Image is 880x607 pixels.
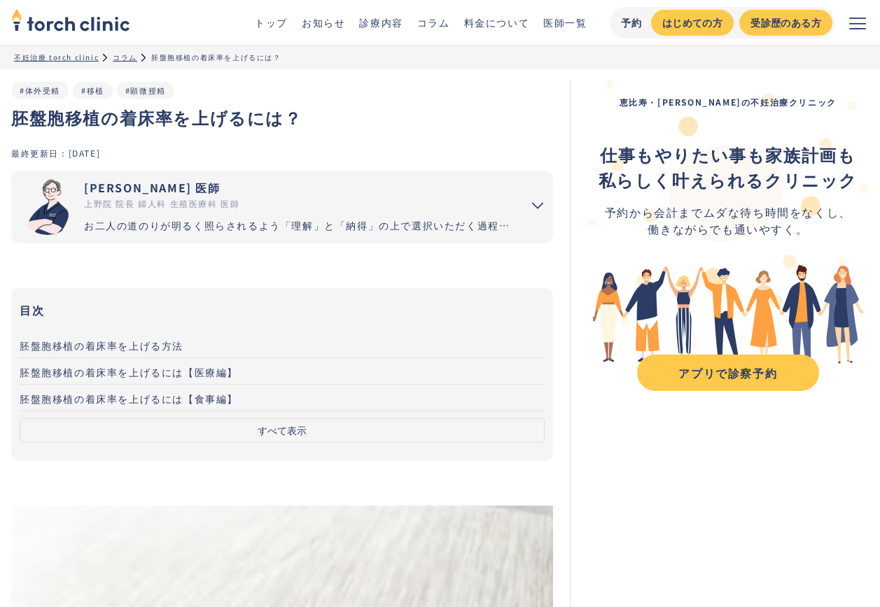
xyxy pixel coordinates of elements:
[11,10,130,35] a: home
[464,15,530,29] a: 料金について
[20,365,238,379] span: 胚盤胞移植の着床率を上げるには【医療編】
[20,385,545,411] a: 胚盤胞移植の着床率を上げるには【食事編】
[750,15,821,30] div: 受診歴のある方
[662,15,722,30] div: はじめての方
[11,105,553,130] h1: 胚盤胞移植の着床率を上げるには？
[637,355,819,391] a: アプリで診察予約
[543,15,587,29] a: 医師一覧
[599,167,858,192] strong: 私らしく叶えられるクリニック
[11,4,130,35] img: torch clinic
[20,392,238,406] span: 胚盤胞移植の着床率を上げるには【食事編】
[20,179,76,235] img: 市山 卓彦
[81,85,104,96] a: #移植
[599,142,858,192] div: ‍ ‍
[125,85,166,96] a: #顕微授精
[84,179,511,196] div: [PERSON_NAME] 医師
[69,147,101,159] div: [DATE]
[651,10,734,36] a: はじめての方
[359,15,403,29] a: 診療内容
[14,52,866,62] ul: パンくずリスト
[302,15,345,29] a: お知らせ
[417,15,450,29] a: コラム
[621,15,643,30] div: 予約
[14,52,99,62] a: 不妊治療 torch clinic
[20,299,545,320] h3: 目次
[84,197,511,210] div: 上野院 院長 婦人科 生殖医療科 医師
[11,171,511,243] a: [PERSON_NAME] 医師 上野院 院長 婦人科 生殖医療科 医師 お二人の道のりが明るく照らされるよう「理解」と「納得」の上で選択いただく過程を大切にしています。エビデンスに基づいた高水...
[20,85,60,96] a: #体外受精
[620,96,837,108] strong: 恵比寿・[PERSON_NAME]の不妊治療クリニック
[151,52,281,62] div: 胚盤胞移植の着床率を上げるには？
[113,52,137,62] a: コラム
[20,358,545,385] a: 胚盤胞移植の着床率を上げるには【医療編】
[20,338,183,352] span: 胚盤胞移植の着床率を上げる方法
[599,203,858,237] div: 予約から会計までムダな待ち時間をなくし、 働きながらでも通いやすく。
[739,10,832,36] a: 受診歴のある方
[650,364,806,381] div: アプリで診察予約
[600,142,855,166] strong: 仕事もやりたい事も家族計画も
[20,418,545,443] button: すべて表示
[11,147,69,159] div: 最終更新日：
[11,171,553,243] summary: 市山 卓彦 [PERSON_NAME] 医師 上野院 院長 婦人科 生殖医療科 医師 お二人の道のりが明るく照らされるよう「理解」と「納得」の上で選択いただく過程を大切にしています。エビデンスに...
[84,218,511,233] div: お二人の道のりが明るく照らされるよう「理解」と「納得」の上で選択いただく過程を大切にしています。エビデンスに基づいた高水準の医療提供により「幸せな家族計画の実現」をお手伝いさせていただきます。
[20,331,545,358] a: 胚盤胞移植の着床率を上げる方法
[255,15,288,29] a: トップ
